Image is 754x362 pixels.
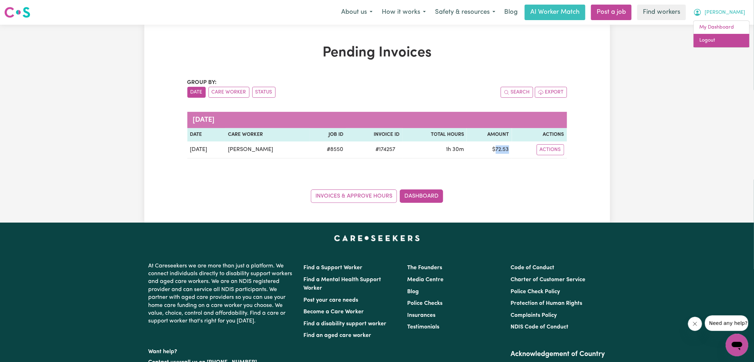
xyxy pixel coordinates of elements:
[187,87,206,98] button: sort invoices by date
[346,128,402,141] th: Invoice ID
[693,20,750,48] div: My Account
[304,321,387,327] a: Find a disability support worker
[512,128,567,141] th: Actions
[304,333,372,338] a: Find an aged care worker
[309,128,346,141] th: Job ID
[511,324,568,330] a: NDIS Code of Conduct
[187,80,217,85] span: Group by:
[187,128,225,141] th: Date
[511,277,585,283] a: Charter of Customer Service
[511,350,605,358] h2: Acknowledgement of Country
[209,87,249,98] button: sort invoices by care worker
[726,334,748,356] iframe: Button to launch messaging window
[149,259,295,328] p: At Careseekers we are more than just a platform. We connect individuals directly to disability su...
[591,5,632,20] a: Post a job
[407,301,442,306] a: Police Checks
[407,324,439,330] a: Testimonials
[535,87,567,98] button: Export
[694,21,749,34] a: My Dashboard
[187,141,225,158] td: [DATE]
[467,141,512,158] td: $ 72.53
[637,5,686,20] a: Find workers
[407,277,444,283] a: Media Centre
[525,5,585,20] a: AI Worker Match
[511,289,560,295] a: Police Check Policy
[377,5,430,20] button: How it works
[511,301,582,306] a: Protection of Human Rights
[403,128,467,141] th: Total Hours
[705,9,745,17] span: [PERSON_NAME]
[4,4,30,20] a: Careseekers logo
[511,265,554,271] a: Code of Conduct
[311,189,397,203] a: Invoices & Approve Hours
[304,309,364,315] a: Become a Care Worker
[187,112,567,128] caption: [DATE]
[467,128,512,141] th: Amount
[694,34,749,47] a: Logout
[446,147,464,152] span: 1 hour 30 minutes
[400,189,443,203] a: Dashboard
[500,5,522,20] a: Blog
[407,265,442,271] a: The Founders
[334,235,420,241] a: Careseekers home page
[187,44,567,61] h1: Pending Invoices
[225,141,309,158] td: [PERSON_NAME]
[689,5,750,20] button: My Account
[304,297,358,303] a: Post your care needs
[337,5,377,20] button: About us
[407,289,419,295] a: Blog
[430,5,500,20] button: Safety & resources
[407,313,435,318] a: Insurances
[372,145,400,154] span: # 174257
[149,345,295,356] p: Want help?
[501,87,533,98] button: Search
[225,128,309,141] th: Care Worker
[304,265,363,271] a: Find a Support Worker
[688,317,702,331] iframe: Close message
[705,315,748,331] iframe: Message from company
[304,277,381,291] a: Find a Mental Health Support Worker
[4,6,30,19] img: Careseekers logo
[511,313,557,318] a: Complaints Policy
[537,144,564,155] button: Actions
[252,87,276,98] button: sort invoices by paid status
[309,141,346,158] td: # 8550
